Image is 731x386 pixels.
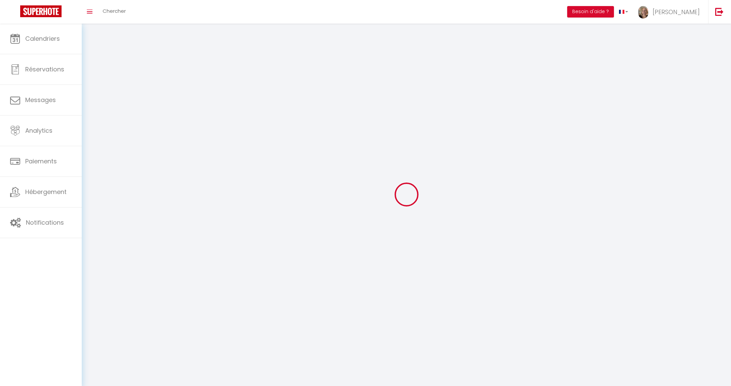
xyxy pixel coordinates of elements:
[25,188,67,196] span: Hébergement
[25,96,56,104] span: Messages
[20,5,62,17] img: Super Booking
[653,8,700,16] span: [PERSON_NAME]
[5,3,26,23] button: Ouvrir le widget de chat LiveChat
[25,157,57,165] span: Paiements
[567,6,614,18] button: Besoin d'aide ?
[25,65,64,73] span: Réservations
[25,126,52,135] span: Analytics
[638,6,648,19] img: ...
[103,7,126,14] span: Chercher
[25,34,60,43] span: Calendriers
[715,7,724,16] img: logout
[26,218,64,227] span: Notifications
